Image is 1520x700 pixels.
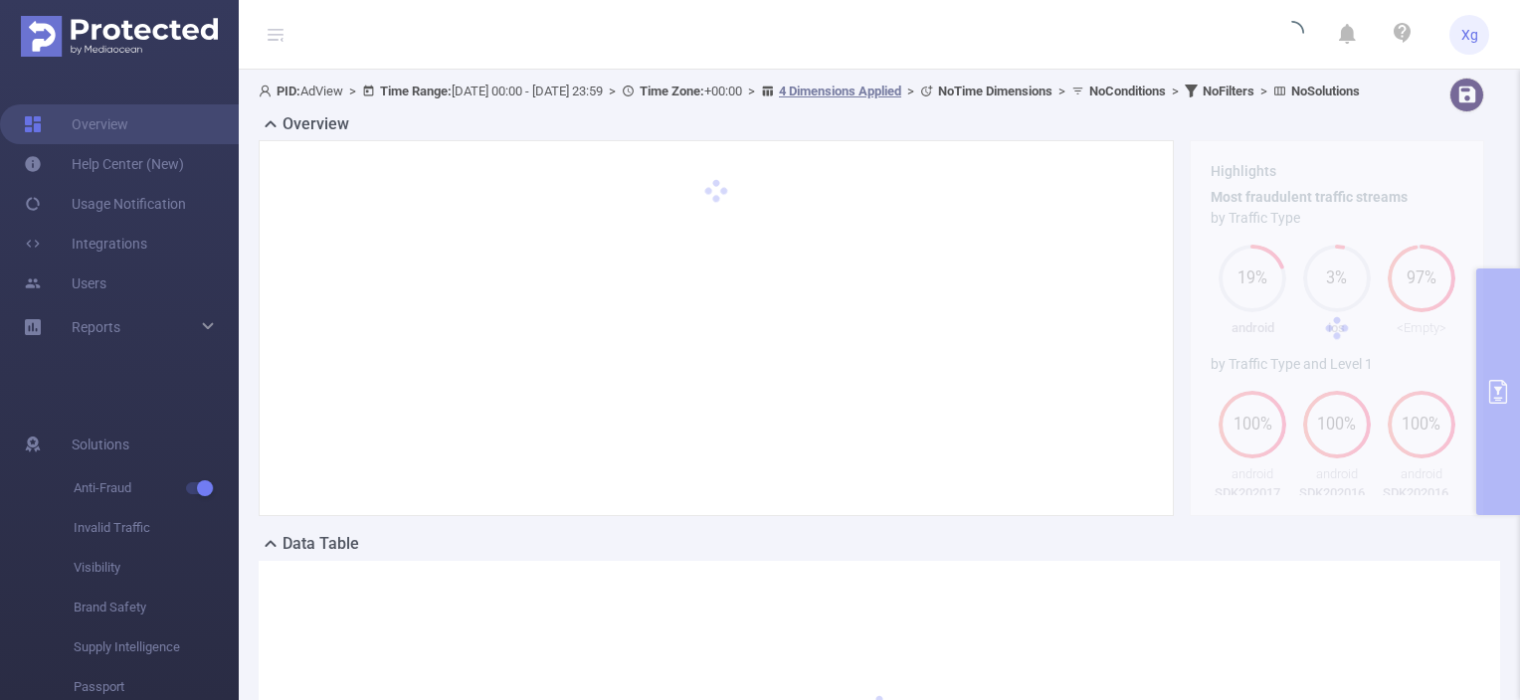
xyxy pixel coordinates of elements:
span: Solutions [72,425,129,464]
b: PID: [277,84,300,98]
span: > [603,84,622,98]
span: Invalid Traffic [74,508,239,548]
u: 4 Dimensions Applied [779,84,901,98]
span: Supply Intelligence [74,627,239,667]
span: > [343,84,362,98]
a: Integrations [24,224,147,263]
b: No Time Dimensions [938,84,1052,98]
a: Users [24,263,106,303]
span: Brand Safety [74,588,239,627]
a: Help Center (New) [24,144,184,184]
span: AdView [DATE] 00:00 - [DATE] 23:59 +00:00 [259,84,1360,98]
a: Reports [72,307,120,347]
b: No Filters [1203,84,1254,98]
i: icon: loading [1280,21,1304,49]
span: > [1052,84,1071,98]
h2: Data Table [283,532,359,556]
b: Time Zone: [640,84,704,98]
i: icon: user [259,85,277,97]
img: Protected Media [21,16,218,57]
a: Overview [24,104,128,144]
span: > [901,84,920,98]
span: > [1166,84,1185,98]
span: Reports [72,319,120,335]
b: No Conditions [1089,84,1166,98]
b: No Solutions [1291,84,1360,98]
a: Usage Notification [24,184,186,224]
h2: Overview [283,112,349,136]
b: Time Range: [380,84,452,98]
span: Xg [1461,15,1478,55]
span: > [1254,84,1273,98]
span: > [742,84,761,98]
span: Anti-Fraud [74,468,239,508]
span: Visibility [74,548,239,588]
